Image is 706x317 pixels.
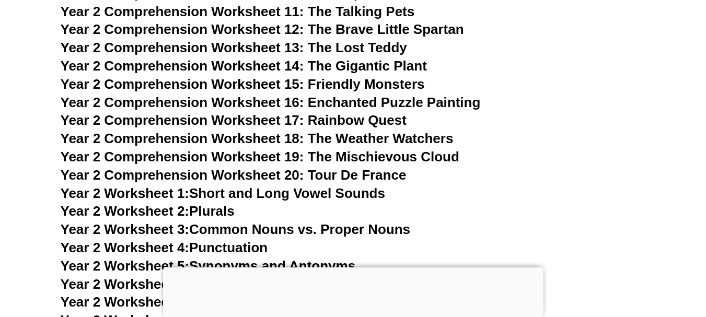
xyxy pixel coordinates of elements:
[61,294,253,310] a: Year 2 Worksheet 7:Pronouns
[61,4,415,19] a: Year 2 Comprehension Worksheet 11: The Talking Pets
[61,131,454,146] a: Year 2 Comprehension Worksheet 18: The Weather Watchers
[61,203,235,219] a: Year 2 Worksheet 2:Plurals
[61,58,427,74] a: Year 2 Comprehension Worksheet 14: The Gigantic Plant
[61,221,190,237] span: Year 2 Worksheet 3:
[163,267,543,314] iframe: Advertisement
[532,199,706,317] iframe: Chat Widget
[61,258,356,274] a: Year 2 Worksheet 5:Synonyms and Antonyms
[61,185,385,201] a: Year 2 Worksheet 1:Short and Long Vowel Sounds
[61,221,411,237] a: Year 2 Worksheet 3:Common Nouns vs. Proper Nouns
[61,240,190,255] span: Year 2 Worksheet 4:
[61,203,190,219] span: Year 2 Worksheet 2:
[61,95,481,110] a: Year 2 Comprehension Worksheet 16: Enchanted Puzzle Painting
[61,240,268,255] a: Year 2 Worksheet 4:Punctuation
[61,276,365,292] a: Year 2 Worksheet 6:Forming Compound Words
[61,276,190,292] span: Year 2 Worksheet 6:
[61,149,459,165] a: Year 2 Comprehension Worksheet 19: The Mischievous Cloud
[61,21,464,37] a: Year 2 Comprehension Worksheet 12: The Brave Little Spartan
[61,258,190,274] span: Year 2 Worksheet 5:
[61,112,407,128] a: Year 2 Comprehension Worksheet 17: Rainbow Quest
[61,40,407,55] a: Year 2 Comprehension Worksheet 13: The Lost Teddy
[61,76,425,92] a: Year 2 Comprehension Worksheet 15: Friendly Monsters
[61,185,190,201] span: Year 2 Worksheet 1:
[61,167,407,183] a: Year 2 Comprehension Worksheet 20: Tour De France
[61,294,190,310] span: Year 2 Worksheet 7:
